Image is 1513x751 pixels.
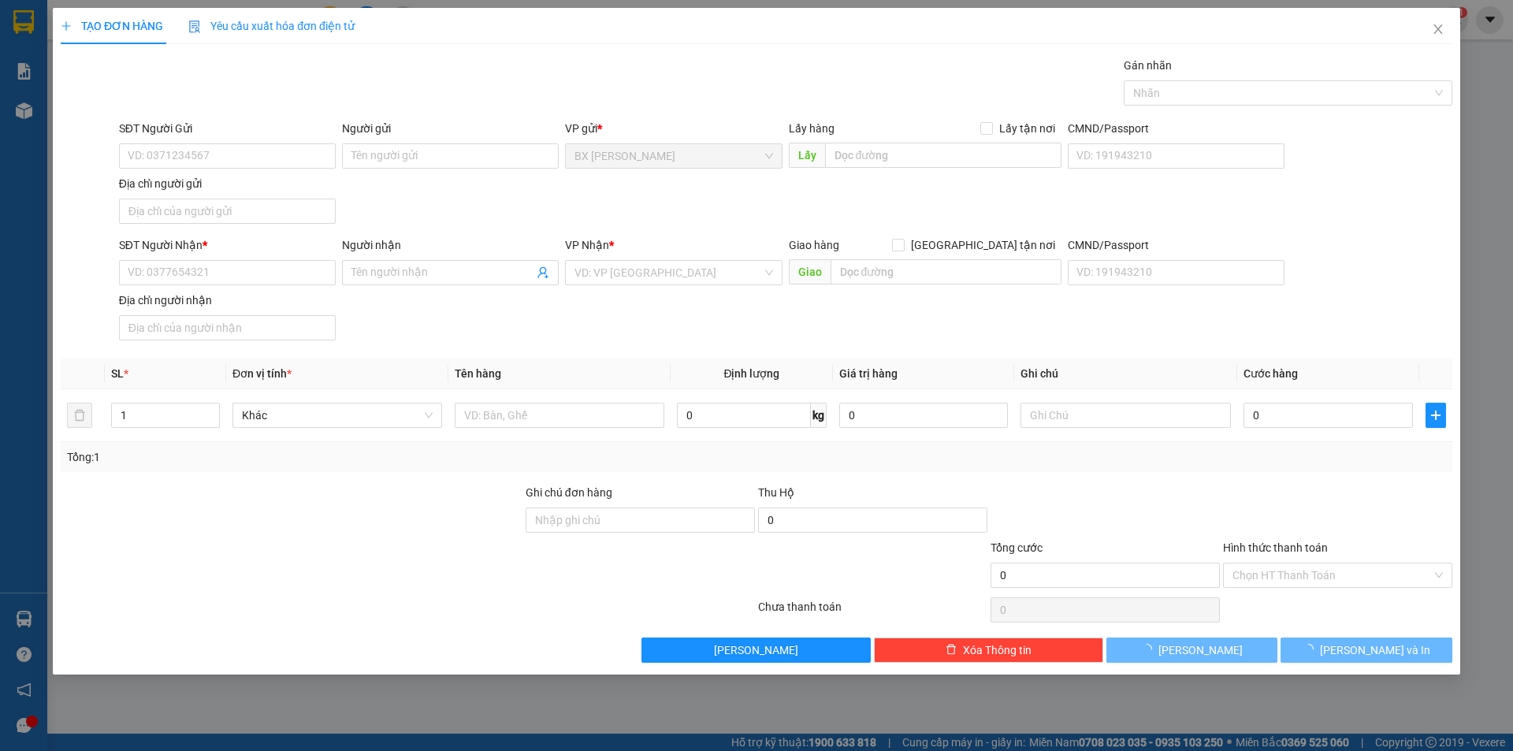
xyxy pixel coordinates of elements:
input: Địa chỉ của người nhận [119,315,336,340]
span: VP Nhận [566,239,610,251]
span: Đơn vị tính [232,367,292,380]
span: plus [61,20,72,32]
input: 0 [839,403,1009,428]
div: Chưa thanh toán [756,598,989,626]
button: delete [67,403,92,428]
span: close [1432,23,1444,35]
span: Thu Hộ [758,486,794,499]
span: Giao hàng [789,239,839,251]
input: Địa chỉ của người gửi [119,199,336,224]
input: Dọc đường [825,143,1061,168]
span: Lấy [789,143,825,168]
button: [PERSON_NAME] [642,638,872,663]
div: Người gửi [342,120,559,137]
span: Tổng cước [991,541,1043,554]
span: [GEOGRAPHIC_DATA] tận nơi [905,236,1061,254]
button: [PERSON_NAME] và In [1281,638,1452,663]
button: plus [1426,403,1446,428]
span: Khác [242,403,433,427]
span: Tên hàng [455,367,501,380]
button: deleteXóa Thông tin [875,638,1104,663]
span: SL [111,367,124,380]
label: Gán nhãn [1124,59,1172,72]
span: BX Cao Lãnh [575,144,773,168]
div: Tổng: 1 [67,448,584,466]
input: Dọc đường [831,259,1061,284]
div: CMND/Passport [1068,236,1284,254]
span: [PERSON_NAME] và In [1320,641,1430,659]
th: Ghi chú [1015,359,1237,389]
div: SĐT Người Nhận [119,236,336,254]
div: CMND/Passport [1068,120,1284,137]
button: [PERSON_NAME] [1106,638,1277,663]
input: VD: Bàn, Ghế [455,403,664,428]
span: Cước hàng [1243,367,1298,380]
img: icon [188,20,201,33]
span: user-add [537,266,550,279]
span: [PERSON_NAME] [1159,641,1243,659]
span: Xóa Thông tin [963,641,1032,659]
span: loading [1303,644,1320,655]
div: Địa chỉ người nhận [119,292,336,309]
span: Giá trị hàng [839,367,898,380]
span: Yêu cầu xuất hóa đơn điện tử [188,20,355,32]
button: Close [1416,8,1460,52]
div: Người nhận [342,236,559,254]
span: TẠO ĐƠN HÀNG [61,20,163,32]
span: Lấy tận nơi [993,120,1061,137]
label: Hình thức thanh toán [1223,541,1328,554]
span: plus [1426,409,1445,422]
div: Địa chỉ người gửi [119,175,336,192]
input: Ghi Chú [1021,403,1231,428]
span: delete [946,644,957,656]
div: VP gửi [566,120,783,137]
span: loading [1142,644,1159,655]
span: kg [811,403,827,428]
input: Ghi chú đơn hàng [526,507,755,533]
label: Ghi chú đơn hàng [526,486,612,499]
span: Lấy hàng [789,122,835,135]
div: SĐT Người Gửi [119,120,336,137]
span: Định lượng [724,367,780,380]
span: Giao [789,259,831,284]
span: [PERSON_NAME] [715,641,799,659]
